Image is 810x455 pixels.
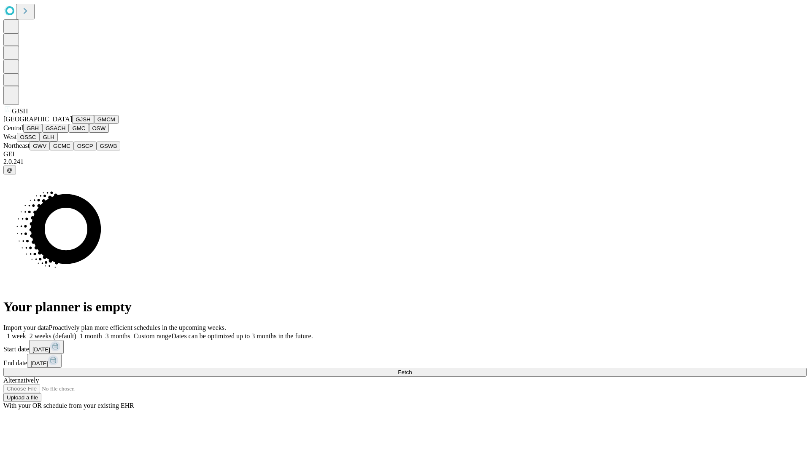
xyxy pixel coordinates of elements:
[3,340,807,354] div: Start date
[171,332,313,340] span: Dates can be optimized up to 3 months in the future.
[80,332,102,340] span: 1 month
[3,299,807,315] h1: Your planner is empty
[3,150,807,158] div: GEI
[69,124,89,133] button: GMC
[42,124,69,133] button: GSACH
[30,360,48,367] span: [DATE]
[72,115,94,124] button: GJSH
[23,124,42,133] button: GBH
[398,369,412,375] span: Fetch
[30,142,50,150] button: GWV
[27,354,62,368] button: [DATE]
[3,142,30,149] span: Northeast
[49,324,226,331] span: Proactively plan more efficient schedules in the upcoming weeks.
[7,167,13,173] span: @
[3,368,807,377] button: Fetch
[97,142,121,150] button: GSWB
[30,332,76,340] span: 2 weeks (default)
[50,142,74,150] button: GCMC
[32,346,50,353] span: [DATE]
[3,324,49,331] span: Import your data
[105,332,130,340] span: 3 months
[39,133,57,142] button: GLH
[3,158,807,166] div: 2.0.241
[3,377,39,384] span: Alternatively
[29,340,64,354] button: [DATE]
[12,107,28,115] span: GJSH
[3,393,41,402] button: Upload a file
[89,124,109,133] button: OSW
[94,115,119,124] button: GMCM
[3,115,72,123] span: [GEOGRAPHIC_DATA]
[74,142,97,150] button: OSCP
[17,133,40,142] button: OSSC
[134,332,171,340] span: Custom range
[7,332,26,340] span: 1 week
[3,166,16,174] button: @
[3,133,17,140] span: West
[3,402,134,409] span: With your OR schedule from your existing EHR
[3,354,807,368] div: End date
[3,124,23,131] span: Central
